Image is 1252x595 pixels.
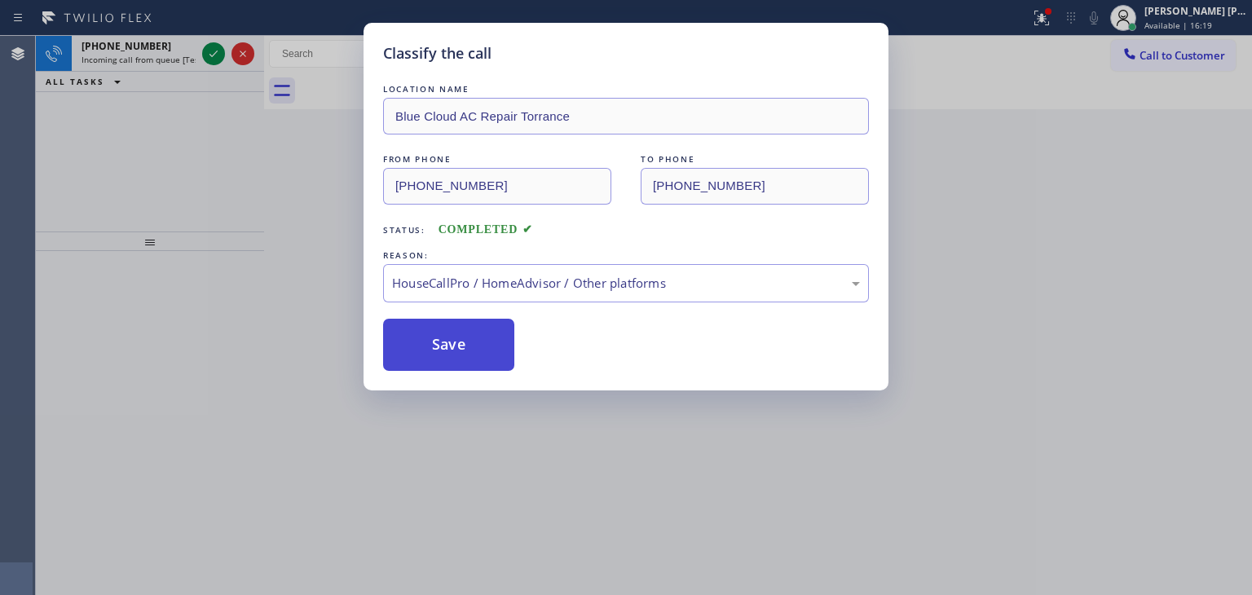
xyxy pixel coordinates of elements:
div: REASON: [383,247,869,264]
span: COMPLETED [439,223,533,236]
div: LOCATION NAME [383,81,869,98]
button: Save [383,319,514,371]
div: FROM PHONE [383,151,611,168]
span: Status: [383,224,425,236]
div: TO PHONE [641,151,869,168]
input: From phone [383,168,611,205]
div: HouseCallPro / HomeAdvisor / Other platforms [392,274,860,293]
input: To phone [641,168,869,205]
h5: Classify the call [383,42,492,64]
